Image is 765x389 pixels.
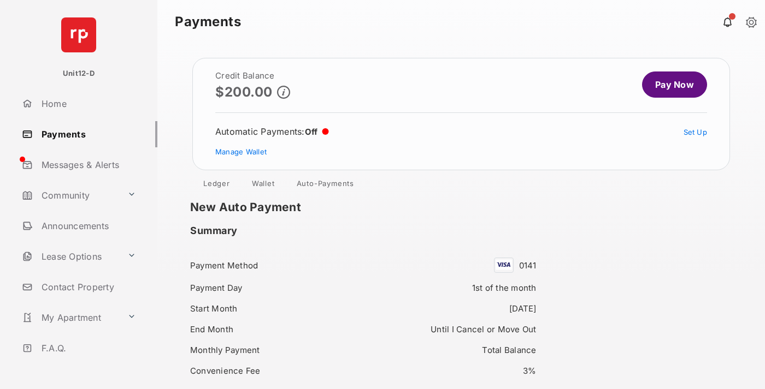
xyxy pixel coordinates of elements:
[305,127,318,137] span: Off
[17,243,123,270] a: Lease Options
[17,152,157,178] a: Messages & Alerts
[482,345,536,355] span: Total Balance
[190,225,238,237] h2: Summary
[175,15,241,28] strong: Payments
[288,179,363,192] a: Auto-Payments
[17,274,157,300] a: Contact Property
[17,213,157,239] a: Announcements
[17,182,123,208] a: Community
[215,71,290,80] h2: Credit Balance
[215,126,329,137] div: Automatic Payments :
[17,304,123,331] a: My Apartment
[519,260,537,271] span: 0141
[190,201,553,214] h1: New Auto Payment
[190,258,356,273] div: Payment Method
[190,301,356,316] div: Start Month
[190,280,356,295] div: Payment Day
[195,179,239,192] a: Ledger
[17,91,157,117] a: Home
[61,17,96,52] img: svg+xml;base64,PHN2ZyB4bWxucz0iaHR0cDovL3d3dy53My5vcmcvMjAwMC9zdmciIHdpZHRoPSI2NCIgaGVpZ2h0PSI2NC...
[472,283,537,293] span: 1st of the month
[215,85,273,99] p: $200.00
[243,179,284,192] a: Wallet
[509,303,537,314] span: [DATE]
[431,324,536,334] span: Until I Cancel or Move Out
[17,121,157,147] a: Payments
[215,147,267,156] a: Manage Wallet
[190,343,356,357] div: Monthly Payment
[190,322,356,337] div: End Month
[63,68,95,79] p: Unit12-D
[17,335,157,361] a: F.A.Q.
[370,363,536,378] div: 3%
[190,363,356,378] div: Convenience Fee
[684,128,708,136] a: Set Up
